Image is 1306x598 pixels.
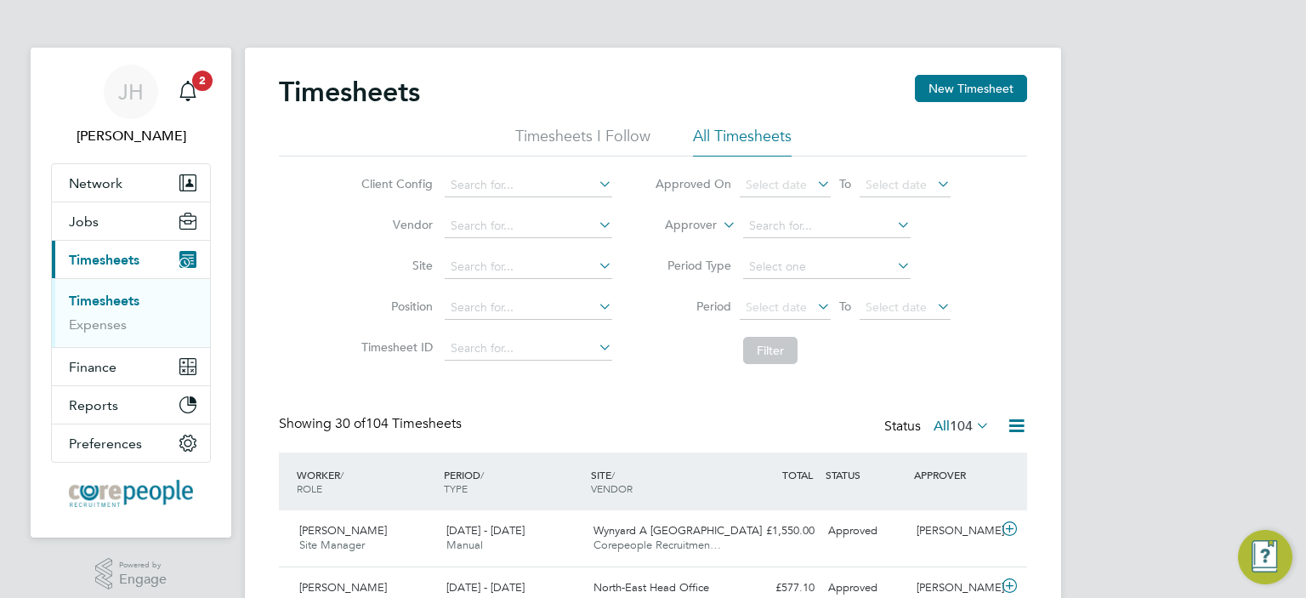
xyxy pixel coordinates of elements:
span: Jobs [69,214,99,230]
a: 2 [171,65,205,119]
input: Search for... [445,296,612,320]
a: Timesheets [69,293,139,309]
input: Search for... [445,337,612,361]
span: [DATE] - [DATE] [446,523,525,538]
label: Approved On [655,176,731,191]
li: All Timesheets [693,126,792,157]
div: £1,550.00 [733,517,821,545]
span: 30 of [335,415,366,432]
button: New Timesheet [915,75,1027,102]
span: To [834,295,856,317]
button: Engage Resource Center [1238,530,1292,584]
button: Preferences [52,424,210,462]
span: [PERSON_NAME] [299,580,387,595]
span: Select date [746,177,807,192]
span: Network [69,175,122,191]
label: Period [655,299,731,314]
a: Powered byEngage [95,558,168,590]
span: / [480,468,484,481]
div: [PERSON_NAME] [910,517,998,545]
h2: Timesheets [279,75,420,109]
span: Finance [69,359,116,375]
span: 104 Timesheets [335,415,462,432]
span: / [611,468,615,481]
div: WORKER [292,459,440,504]
img: corepeople-logo-retina.png [69,480,193,507]
label: Approver [640,217,717,234]
div: Showing [279,415,465,433]
a: JH[PERSON_NAME] [51,65,211,146]
div: STATUS [821,459,910,490]
span: North-East Head Office [593,580,709,595]
input: Search for... [445,174,612,197]
span: Manual [446,538,483,552]
span: Site Manager [299,538,365,552]
input: Search for... [445,214,612,238]
label: Client Config [356,176,433,191]
span: Timesheets [69,252,139,268]
label: Timesheet ID [356,339,433,355]
a: Expenses [69,316,127,333]
nav: Main navigation [31,48,231,538]
span: 2 [192,71,213,91]
button: Timesheets [52,241,210,278]
label: All [934,418,990,435]
span: Select date [866,299,927,315]
span: Corepeople Recruitmen… [593,538,721,552]
span: Reports [69,397,118,413]
span: VENDOR [591,481,633,495]
span: TYPE [444,481,468,495]
span: Select date [866,177,927,192]
span: TOTAL [782,468,813,481]
label: Position [356,299,433,314]
input: Search for... [743,214,911,238]
span: Preferences [69,436,142,452]
div: SITE [587,459,734,504]
span: / [340,468,344,481]
label: Period Type [655,258,731,273]
div: Approved [821,517,910,545]
span: JH [118,81,144,103]
input: Select one [743,255,911,279]
div: APPROVER [910,459,998,490]
div: Status [884,415,993,439]
button: Finance [52,348,210,385]
button: Filter [743,337,798,364]
a: Go to home page [51,480,211,507]
label: Site [356,258,433,273]
div: PERIOD [440,459,587,504]
span: ROLE [297,481,322,495]
span: [DATE] - [DATE] [446,580,525,595]
span: Select date [746,299,807,315]
button: Reports [52,386,210,424]
span: 104 [950,418,973,435]
li: Timesheets I Follow [515,126,650,157]
input: Search for... [445,255,612,279]
span: Powered by [119,558,167,572]
button: Jobs [52,202,210,240]
span: Judith Hart [51,126,211,146]
div: Timesheets [52,278,210,347]
label: Vendor [356,217,433,232]
span: To [834,173,856,195]
button: Network [52,164,210,202]
span: [PERSON_NAME] [299,523,387,538]
span: Wynyard A [GEOGRAPHIC_DATA] [593,523,762,538]
span: Engage [119,572,167,587]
